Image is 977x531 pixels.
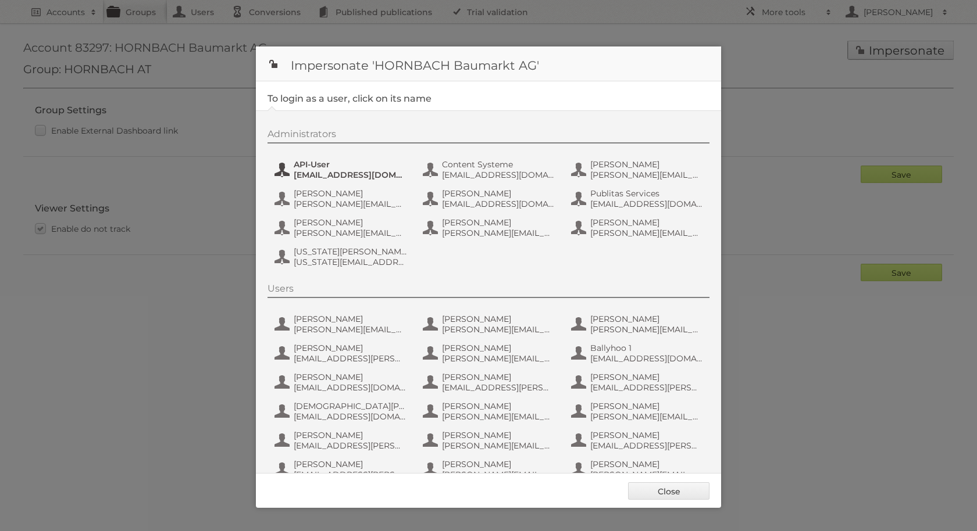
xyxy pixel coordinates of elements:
[294,217,407,228] span: [PERSON_NAME]
[422,158,558,181] button: Content Systeme [EMAIL_ADDRESS][DOMAIN_NAME]
[273,187,410,210] button: [PERSON_NAME] [PERSON_NAME][EMAIL_ADDRESS][DOMAIN_NAME]
[294,382,407,393] span: [EMAIL_ADDRESS][DOMAIN_NAME]
[590,353,703,364] span: [EMAIL_ADDRESS][DOMAIN_NAME]
[590,469,703,480] span: [PERSON_NAME][EMAIL_ADDRESS][PERSON_NAME][DOMAIN_NAME]
[294,324,407,335] span: [PERSON_NAME][EMAIL_ADDRESS][DOMAIN_NAME]
[442,314,555,324] span: [PERSON_NAME]
[422,458,558,481] button: [PERSON_NAME] [PERSON_NAME][EMAIL_ADDRESS][PERSON_NAME][DOMAIN_NAME]
[442,217,555,228] span: [PERSON_NAME]
[294,430,407,440] span: [PERSON_NAME]
[590,188,703,199] span: Publitas Services
[590,159,703,170] span: [PERSON_NAME]
[422,429,558,452] button: [PERSON_NAME] [PERSON_NAME][EMAIL_ADDRESS][DOMAIN_NAME]
[273,400,410,423] button: [DEMOGRAPHIC_DATA][PERSON_NAME] [EMAIL_ADDRESS][DOMAIN_NAME]
[570,158,707,181] button: [PERSON_NAME] [PERSON_NAME][EMAIL_ADDRESS][PERSON_NAME][DOMAIN_NAME]
[273,313,410,336] button: [PERSON_NAME] [PERSON_NAME][EMAIL_ADDRESS][DOMAIN_NAME]
[294,343,407,353] span: [PERSON_NAME]
[570,429,707,452] button: [PERSON_NAME] [EMAIL_ADDRESS][PERSON_NAME][PERSON_NAME][DOMAIN_NAME]
[442,199,555,209] span: [EMAIL_ADDRESS][DOMAIN_NAME]
[442,382,555,393] span: [EMAIL_ADDRESS][PERSON_NAME][PERSON_NAME][DOMAIN_NAME]
[422,400,558,423] button: [PERSON_NAME] [PERSON_NAME][EMAIL_ADDRESS][DOMAIN_NAME]
[442,324,555,335] span: [PERSON_NAME][EMAIL_ADDRESS][DOMAIN_NAME]
[268,128,709,143] div: Administrators
[268,283,709,298] div: Users
[273,458,410,481] button: [PERSON_NAME] [EMAIL_ADDRESS][PERSON_NAME][PERSON_NAME][DOMAIN_NAME]
[590,372,703,382] span: [PERSON_NAME]
[590,170,703,180] span: [PERSON_NAME][EMAIL_ADDRESS][PERSON_NAME][DOMAIN_NAME]
[294,411,407,422] span: [EMAIL_ADDRESS][DOMAIN_NAME]
[590,382,703,393] span: [EMAIL_ADDRESS][PERSON_NAME][PERSON_NAME][DOMAIN_NAME]
[590,459,703,469] span: [PERSON_NAME]
[590,430,703,440] span: [PERSON_NAME]
[442,343,555,353] span: [PERSON_NAME]
[273,158,410,181] button: API-User [EMAIL_ADDRESS][DOMAIN_NAME]
[442,170,555,180] span: [EMAIL_ADDRESS][DOMAIN_NAME]
[294,188,407,199] span: [PERSON_NAME]
[422,313,558,336] button: [PERSON_NAME] [PERSON_NAME][EMAIL_ADDRESS][DOMAIN_NAME]
[422,187,558,210] button: [PERSON_NAME] [EMAIL_ADDRESS][DOMAIN_NAME]
[442,469,555,480] span: [PERSON_NAME][EMAIL_ADDRESS][PERSON_NAME][DOMAIN_NAME]
[294,257,407,267] span: [US_STATE][EMAIL_ADDRESS][DOMAIN_NAME]
[590,228,703,238] span: [PERSON_NAME][EMAIL_ADDRESS][PERSON_NAME][PERSON_NAME][DOMAIN_NAME]
[570,313,707,336] button: [PERSON_NAME] [PERSON_NAME][EMAIL_ADDRESS][PERSON_NAME][DOMAIN_NAME]
[442,159,555,170] span: Content Systeme
[442,372,555,382] span: [PERSON_NAME]
[273,371,410,394] button: [PERSON_NAME] [EMAIL_ADDRESS][DOMAIN_NAME]
[273,245,410,268] button: [US_STATE][PERSON_NAME] [US_STATE][EMAIL_ADDRESS][DOMAIN_NAME]
[570,400,707,423] button: [PERSON_NAME] [PERSON_NAME][EMAIL_ADDRESS][PERSON_NAME][PERSON_NAME][DOMAIN_NAME]
[294,440,407,451] span: [EMAIL_ADDRESS][PERSON_NAME][PERSON_NAME][DOMAIN_NAME]
[570,216,707,239] button: [PERSON_NAME] [PERSON_NAME][EMAIL_ADDRESS][PERSON_NAME][PERSON_NAME][DOMAIN_NAME]
[294,246,407,257] span: [US_STATE][PERSON_NAME]
[442,459,555,469] span: [PERSON_NAME]
[590,411,703,422] span: [PERSON_NAME][EMAIL_ADDRESS][PERSON_NAME][PERSON_NAME][DOMAIN_NAME]
[590,217,703,228] span: [PERSON_NAME]
[422,371,558,394] button: [PERSON_NAME] [EMAIL_ADDRESS][PERSON_NAME][PERSON_NAME][DOMAIN_NAME]
[590,314,703,324] span: [PERSON_NAME]
[294,459,407,469] span: [PERSON_NAME]
[442,228,555,238] span: [PERSON_NAME][EMAIL_ADDRESS][DOMAIN_NAME]
[590,440,703,451] span: [EMAIL_ADDRESS][PERSON_NAME][PERSON_NAME][DOMAIN_NAME]
[294,170,407,180] span: [EMAIL_ADDRESS][DOMAIN_NAME]
[294,353,407,364] span: [EMAIL_ADDRESS][PERSON_NAME][PERSON_NAME][DOMAIN_NAME]
[294,469,407,480] span: [EMAIL_ADDRESS][PERSON_NAME][PERSON_NAME][DOMAIN_NAME]
[294,314,407,324] span: [PERSON_NAME]
[442,430,555,440] span: [PERSON_NAME]
[422,216,558,239] button: [PERSON_NAME] [PERSON_NAME][EMAIL_ADDRESS][DOMAIN_NAME]
[570,342,707,365] button: Ballyhoo 1 [EMAIL_ADDRESS][DOMAIN_NAME]
[590,199,703,209] span: [EMAIL_ADDRESS][DOMAIN_NAME]
[273,216,410,239] button: [PERSON_NAME] [PERSON_NAME][EMAIL_ADDRESS][PERSON_NAME][PERSON_NAME][DOMAIN_NAME]
[442,353,555,364] span: [PERSON_NAME][EMAIL_ADDRESS][PERSON_NAME][DOMAIN_NAME]
[294,159,407,170] span: API-User
[294,401,407,411] span: [DEMOGRAPHIC_DATA][PERSON_NAME]
[442,411,555,422] span: [PERSON_NAME][EMAIL_ADDRESS][DOMAIN_NAME]
[570,371,707,394] button: [PERSON_NAME] [EMAIL_ADDRESS][PERSON_NAME][PERSON_NAME][DOMAIN_NAME]
[268,93,432,104] legend: To login as a user, click on its name
[570,187,707,210] button: Publitas Services [EMAIL_ADDRESS][DOMAIN_NAME]
[442,188,555,199] span: [PERSON_NAME]
[590,401,703,411] span: [PERSON_NAME]
[442,440,555,451] span: [PERSON_NAME][EMAIL_ADDRESS][DOMAIN_NAME]
[422,342,558,365] button: [PERSON_NAME] [PERSON_NAME][EMAIL_ADDRESS][PERSON_NAME][DOMAIN_NAME]
[590,343,703,353] span: Ballyhoo 1
[442,401,555,411] span: [PERSON_NAME]
[256,46,721,81] h1: Impersonate 'HORNBACH Baumarkt AG'
[273,429,410,452] button: [PERSON_NAME] [EMAIL_ADDRESS][PERSON_NAME][PERSON_NAME][DOMAIN_NAME]
[590,324,703,335] span: [PERSON_NAME][EMAIL_ADDRESS][PERSON_NAME][DOMAIN_NAME]
[294,199,407,209] span: [PERSON_NAME][EMAIL_ADDRESS][DOMAIN_NAME]
[628,482,709,500] a: Close
[273,342,410,365] button: [PERSON_NAME] [EMAIL_ADDRESS][PERSON_NAME][PERSON_NAME][DOMAIN_NAME]
[570,458,707,481] button: [PERSON_NAME] [PERSON_NAME][EMAIL_ADDRESS][PERSON_NAME][DOMAIN_NAME]
[294,228,407,238] span: [PERSON_NAME][EMAIL_ADDRESS][PERSON_NAME][PERSON_NAME][DOMAIN_NAME]
[294,372,407,382] span: [PERSON_NAME]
